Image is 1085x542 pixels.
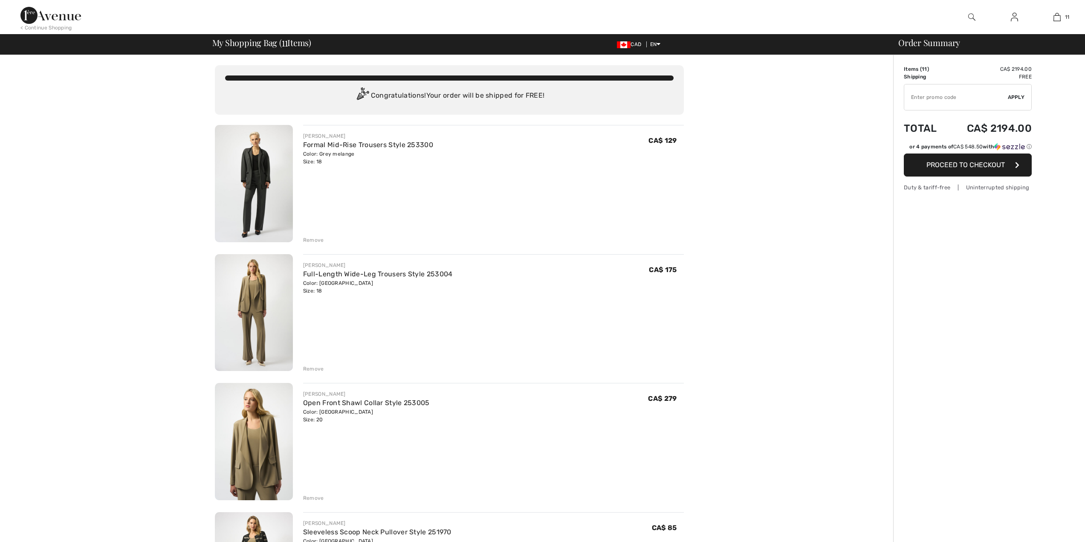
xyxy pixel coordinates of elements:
[904,84,1008,110] input: Promo code
[303,399,430,407] a: Open Front Shawl Collar Style 253005
[1008,93,1025,101] span: Apply
[303,494,324,502] div: Remove
[215,125,293,242] img: Formal Mid-Rise Trousers Style 253300
[650,41,661,47] span: EN
[909,143,1032,151] div: or 4 payments of with
[1011,12,1018,22] img: My Info
[968,12,975,22] img: search the website
[904,65,947,73] td: Items ( )
[303,141,433,149] a: Formal Mid-Rise Trousers Style 253300
[947,114,1032,143] td: CA$ 2194.00
[648,394,677,403] span: CA$ 279
[354,87,371,104] img: Congratulation2.svg
[947,73,1032,81] td: Free
[922,66,927,72] span: 11
[20,7,81,24] img: 1ère Avenue
[904,73,947,81] td: Shipping
[953,144,983,150] span: CA$ 548.50
[1036,12,1078,22] a: 11
[303,132,433,140] div: [PERSON_NAME]
[303,279,453,295] div: Color: [GEOGRAPHIC_DATA] Size: 18
[303,519,451,527] div: [PERSON_NAME]
[617,41,645,47] span: CAD
[225,87,674,104] div: Congratulations! Your order will be shipped for FREE!
[212,38,312,47] span: My Shopping Bag ( Items)
[926,161,1005,169] span: Proceed to Checkout
[652,524,677,532] span: CA$ 85
[215,254,293,371] img: Full-Length Wide-Leg Trousers Style 253004
[994,143,1025,151] img: Sezzle
[1004,12,1025,23] a: Sign In
[904,114,947,143] td: Total
[1065,13,1070,21] span: 11
[215,383,293,500] img: Open Front Shawl Collar Style 253005
[303,390,430,398] div: [PERSON_NAME]
[904,143,1032,154] div: or 4 payments ofCA$ 548.50withSezzle Click to learn more about Sezzle
[947,65,1032,73] td: CA$ 2194.00
[904,183,1032,191] div: Duty & tariff-free | Uninterrupted shipping
[303,365,324,373] div: Remove
[617,41,631,48] img: Canadian Dollar
[303,261,453,269] div: [PERSON_NAME]
[303,236,324,244] div: Remove
[1053,12,1061,22] img: My Bag
[282,36,288,47] span: 11
[904,154,1032,177] button: Proceed to Checkout
[303,528,451,536] a: Sleeveless Scoop Neck Pullover Style 251970
[303,270,453,278] a: Full-Length Wide-Leg Trousers Style 253004
[303,150,433,165] div: Color: Grey melange Size: 18
[20,24,72,32] div: < Continue Shopping
[649,266,677,274] span: CA$ 175
[888,38,1080,47] div: Order Summary
[648,136,677,145] span: CA$ 129
[303,408,430,423] div: Color: [GEOGRAPHIC_DATA] Size: 20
